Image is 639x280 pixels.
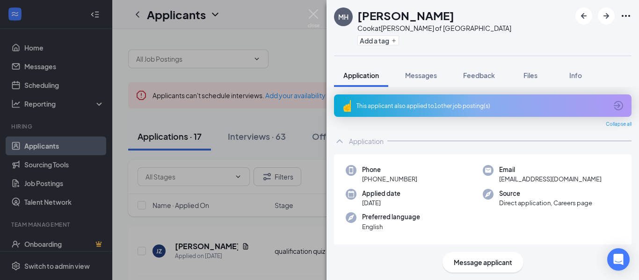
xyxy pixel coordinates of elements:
[357,23,511,33] div: Cook at [PERSON_NAME] of [GEOGRAPHIC_DATA]
[575,7,592,24] button: ArrowLeftNew
[598,7,615,24] button: ArrowRight
[349,136,384,146] div: Application
[357,36,399,45] button: PlusAdd a tag
[356,102,607,110] div: This applicant also applied to 1 other job posting(s)
[499,174,602,184] span: [EMAIL_ADDRESS][DOMAIN_NAME]
[454,257,512,267] span: Message applicant
[578,10,589,22] svg: ArrowLeftNew
[343,71,379,79] span: Application
[391,38,397,43] svg: Plus
[499,165,602,174] span: Email
[613,100,624,111] svg: ArrowCircle
[362,212,420,222] span: Preferred language
[338,12,349,22] div: MH
[357,7,454,23] h1: [PERSON_NAME]
[334,136,345,147] svg: ChevronUp
[499,189,592,198] span: Source
[405,71,437,79] span: Messages
[362,198,400,208] span: [DATE]
[606,121,632,128] span: Collapse all
[569,71,582,79] span: Info
[601,10,612,22] svg: ArrowRight
[463,71,495,79] span: Feedback
[620,10,632,22] svg: Ellipses
[362,165,417,174] span: Phone
[499,198,592,208] span: Direct application, Careers page
[362,222,420,231] span: English
[362,174,417,184] span: [PHONE_NUMBER]
[362,189,400,198] span: Applied date
[607,248,630,271] div: Open Intercom Messenger
[523,71,537,79] span: Files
